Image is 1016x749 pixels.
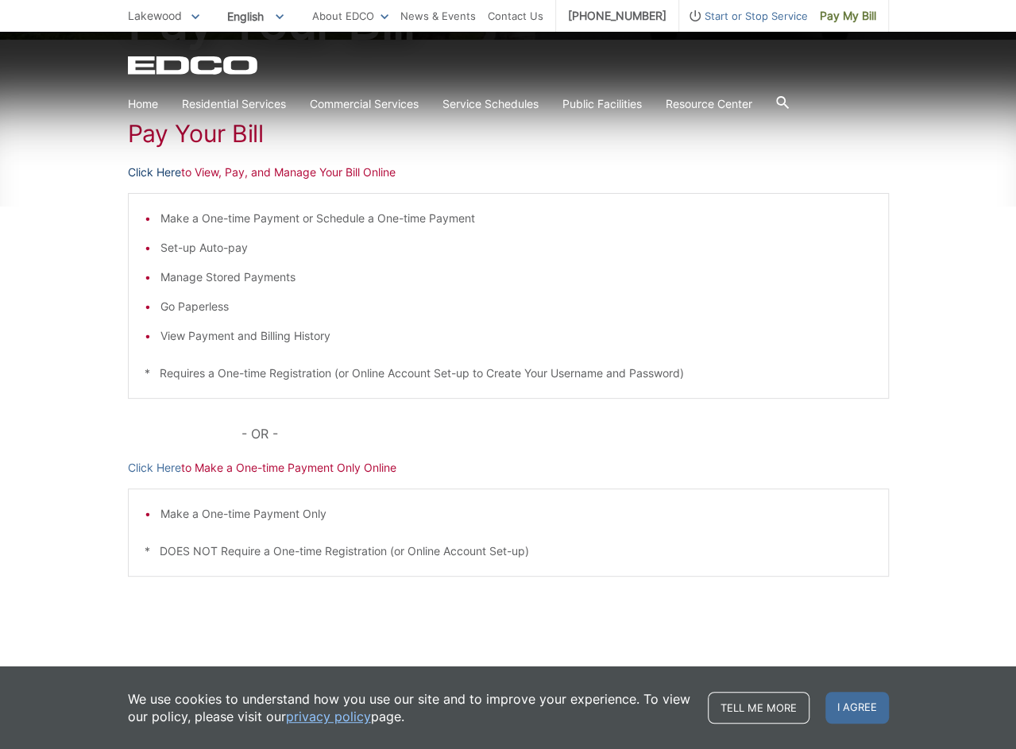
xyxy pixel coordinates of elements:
p: We use cookies to understand how you use our site and to improve your experience. To view our pol... [128,690,692,725]
a: Tell me more [708,692,809,724]
a: Click Here [128,459,181,477]
a: News & Events [400,7,476,25]
li: Make a One-time Payment Only [160,505,872,523]
li: Make a One-time Payment or Schedule a One-time Payment [160,210,872,227]
a: Contact Us [488,7,543,25]
a: Click Here [128,164,181,181]
li: Manage Stored Payments [160,268,872,286]
a: privacy policy [286,708,371,725]
li: Go Paperless [160,298,872,315]
a: Public Facilities [562,95,642,113]
span: Pay My Bill [820,7,876,25]
a: Residential Services [182,95,286,113]
a: Commercial Services [310,95,419,113]
span: English [215,3,296,29]
p: * DOES NOT Require a One-time Registration (or Online Account Set-up) [145,542,872,560]
p: to Make a One-time Payment Only Online [128,459,889,477]
a: Home [128,95,158,113]
li: View Payment and Billing History [160,327,872,345]
h1: Pay Your Bill [128,119,889,148]
p: - OR - [241,423,888,445]
p: to View, Pay, and Manage Your Bill Online [128,164,889,181]
span: Lakewood [128,9,182,22]
p: * Requires a One-time Registration (or Online Account Set-up to Create Your Username and Password) [145,365,872,382]
li: Set-up Auto-pay [160,239,872,257]
a: Resource Center [666,95,752,113]
span: I agree [825,692,889,724]
a: Service Schedules [442,95,539,113]
a: About EDCO [312,7,388,25]
a: EDCD logo. Return to the homepage. [128,56,260,75]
